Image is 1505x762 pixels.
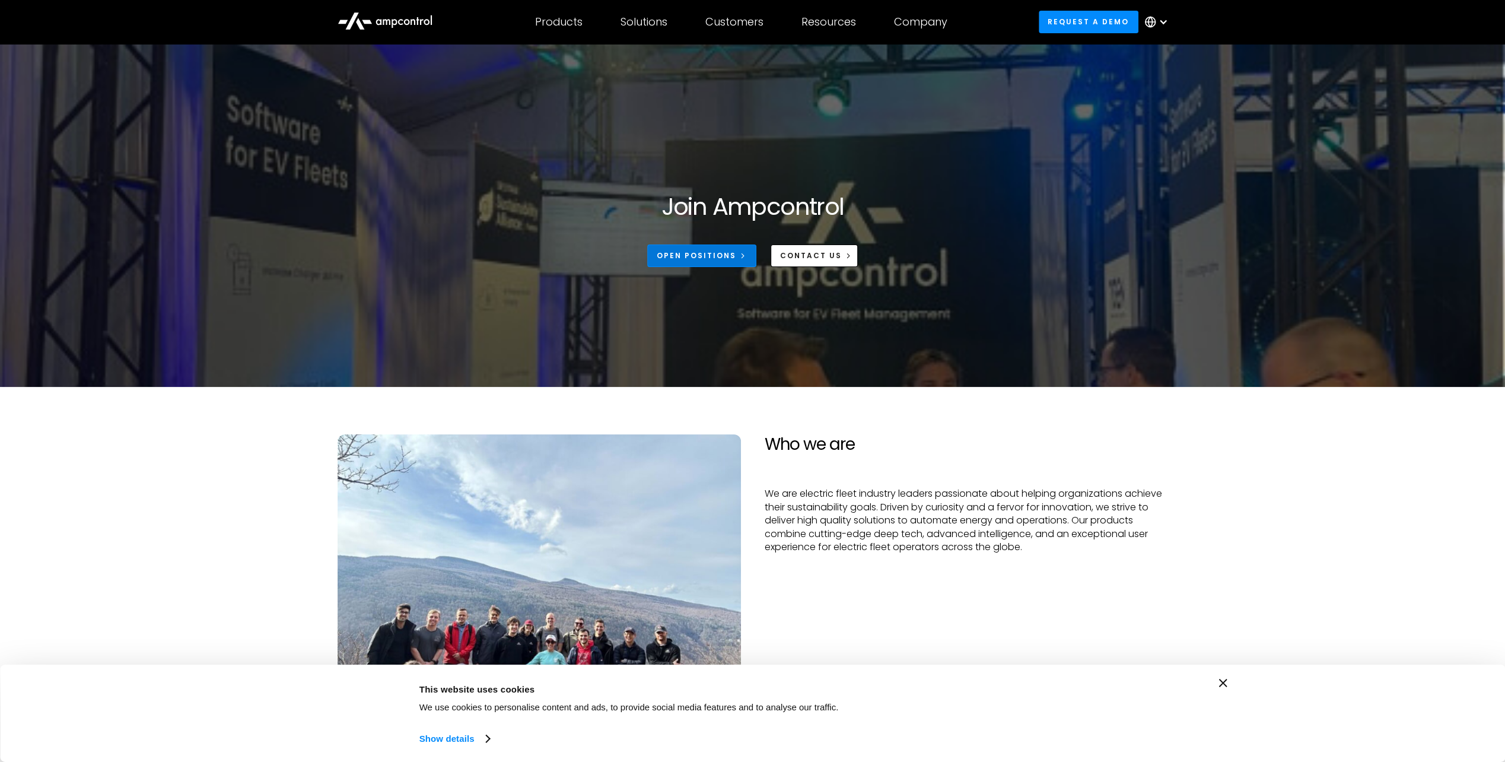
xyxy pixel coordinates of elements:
a: Request a demo [1039,11,1138,33]
div: Resources [801,15,856,28]
div: Customers [705,15,763,28]
div: Solutions [621,15,667,28]
div: Products [535,15,583,28]
h1: Join Ampcontrol [661,192,844,221]
div: Company [894,15,947,28]
button: Close banner [1219,679,1227,687]
a: Show details [419,730,489,748]
div: This website uses cookies [419,682,1001,696]
div: CONTACT US [779,250,841,261]
div: Open Positions [657,250,736,261]
span: We use cookies to personalise content and ads, to provide social media features and to analyse ou... [419,702,839,712]
h2: Who we are [765,434,1168,455]
button: Okay [1027,679,1197,713]
a: CONTACT US [771,245,858,266]
a: Open Positions [647,245,756,266]
p: We are electric fleet industry leaders passionate about helping organizations achieve their susta... [765,487,1168,554]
